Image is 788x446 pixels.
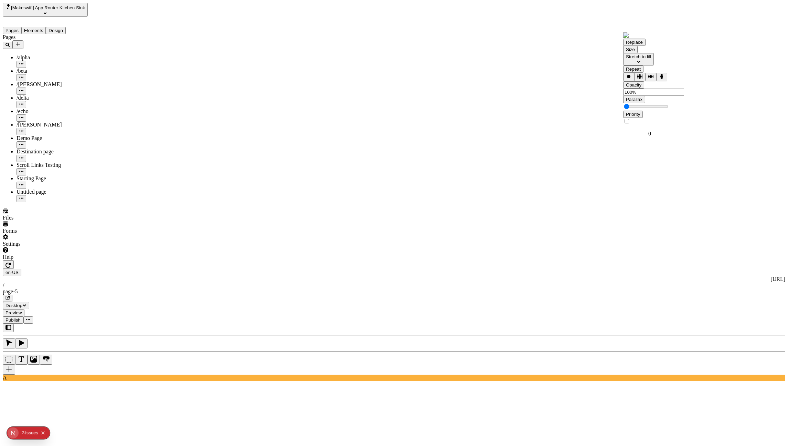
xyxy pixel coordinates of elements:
span: en-US [6,270,19,275]
div: /beta [17,68,98,74]
div: Pages [3,34,98,40]
button: Elements [21,27,46,34]
button: Box [3,355,15,365]
div: /delta [17,95,98,101]
div: /echo [17,108,98,114]
div: 0 [648,131,651,137]
div: Destination page [17,149,98,155]
div: Untitled page [17,189,98,195]
span: [Makeswift] App Router Kitchen Sink [11,5,85,10]
div: Starting Page [17,175,98,182]
button: Text [15,355,28,365]
span: Opacity [626,82,641,88]
button: Design [46,27,66,34]
div: Forms [3,228,98,234]
div: /alpha [17,54,98,61]
div: Demo Page [17,135,98,141]
span: Priority [626,112,640,117]
button: Repeat vertically [656,73,667,81]
span: Stretch to fill [626,54,651,59]
button: Pages [3,27,21,34]
div: Scroll Links Testing [17,162,98,168]
button: Replace [623,39,646,46]
button: Parallax [623,96,645,103]
div: A [3,375,785,381]
div: / [3,282,785,288]
span: Parallax [626,97,642,102]
button: Opacity [623,81,644,89]
div: page-5 [3,288,785,295]
div: Help [3,254,98,260]
span: Repeat [626,67,641,72]
span: Desktop [6,303,22,308]
button: Publish [3,316,23,324]
p: Cookie Test Route [3,6,100,12]
span: Publish [6,317,21,323]
div: /[PERSON_NAME] [17,122,98,128]
button: Image [28,355,40,365]
button: Size [623,46,638,53]
div: /[PERSON_NAME] [17,81,98,88]
button: Repeat horizontally [645,73,656,81]
button: Priority [623,111,643,118]
button: Repeat [623,65,643,73]
div: Settings [3,241,98,247]
span: Size [626,47,635,52]
div: Files [3,215,98,221]
button: Select site [3,3,88,17]
button: Preview [3,309,24,316]
button: Desktop [3,302,29,309]
span: Preview [6,310,22,315]
button: Add new [12,40,23,49]
button: No repeat [623,73,634,81]
button: Repeat [634,73,645,81]
img: Bulbfish 1143754 input [623,32,681,39]
button: Button [40,355,52,365]
div: [URL] [3,276,785,282]
button: Stretch to fill [623,53,654,65]
button: Open locale picker [3,269,21,276]
span: Replace [626,40,643,45]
